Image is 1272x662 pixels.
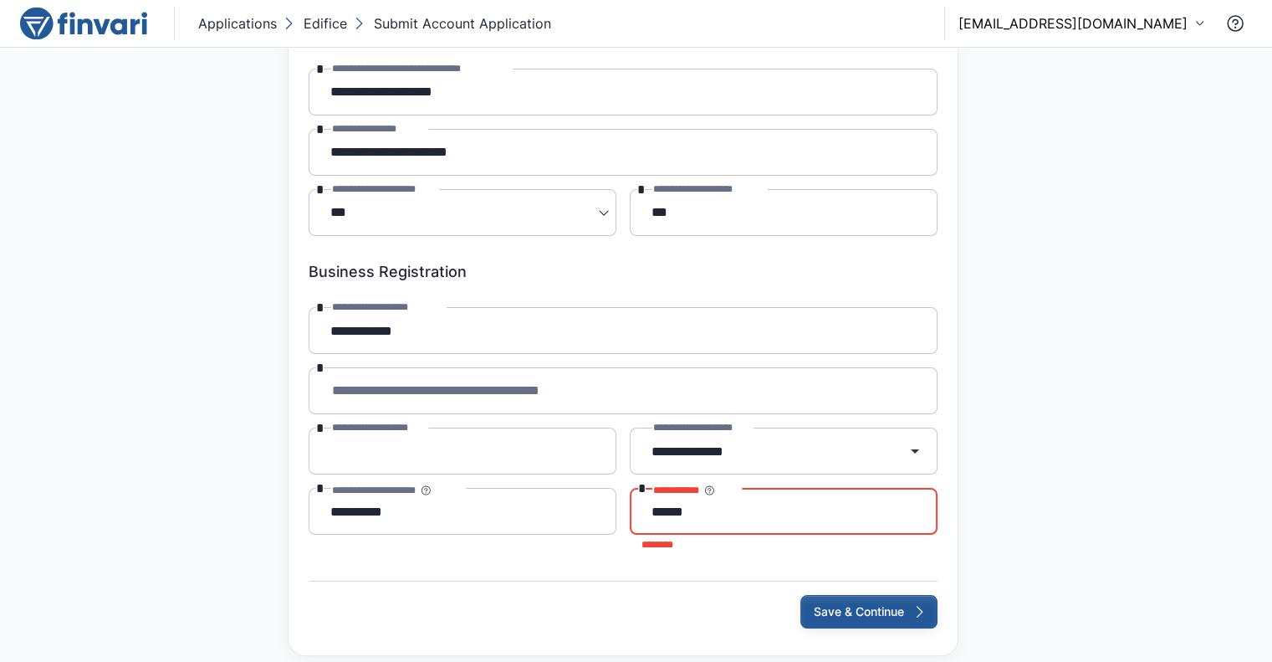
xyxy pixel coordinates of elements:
[195,10,280,37] button: Applications
[198,13,277,33] p: Applications
[374,13,551,33] p: Submit Account Application
[304,13,347,33] p: Edifice
[958,13,1188,33] p: [EMAIL_ADDRESS][DOMAIN_NAME]
[958,13,1205,33] button: [EMAIL_ADDRESS][DOMAIN_NAME]
[309,263,937,281] h6: Business Registration
[350,10,554,37] button: Submit Account Application
[800,595,937,629] button: Save & Continue
[898,434,932,468] button: Open
[280,10,350,37] button: Edifice
[1218,7,1252,40] button: Contact Support
[20,7,147,40] img: logo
